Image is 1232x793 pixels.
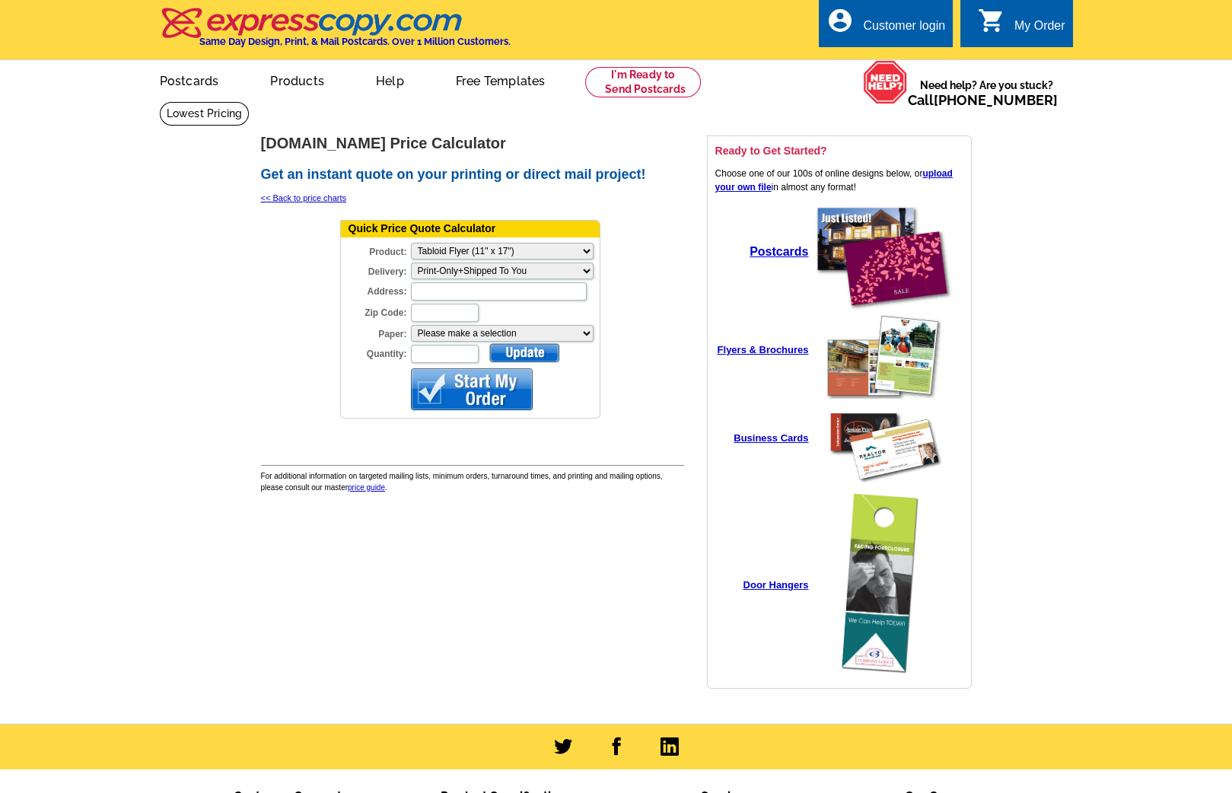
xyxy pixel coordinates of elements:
i: account_circle [826,7,854,34]
strong: Postcards [750,245,808,258]
span: Call [908,92,1058,108]
p: Choose one of our 100s of online designs below, or in almost any format! [715,167,963,194]
a: upload your own file [715,168,953,193]
a: price guide [348,483,385,492]
a: create a door hanger online [836,670,931,680]
a: shopping_cart My Order [978,17,1065,36]
a: Same Day Design, Print, & Mail Postcards. Over 1 Million Customers. [160,18,511,47]
label: Address: [341,281,409,298]
a: create a postcard online [811,304,956,314]
label: Product: [341,241,409,259]
strong: Business Cards [734,432,808,444]
label: Zip Code: [341,302,409,320]
span: Need help? Are you stuck? [908,78,1065,108]
img: create a business card [823,406,944,485]
a: create a business card online [819,480,948,491]
label: Paper: [341,323,409,341]
a: Postcards [750,247,808,258]
img: create a flyer [826,315,941,399]
strong: Flyers & Brochures [718,344,809,355]
div: Quick Price Quote Calculator [341,221,600,237]
img: help [863,60,908,104]
a: create a flyer online [823,390,944,401]
a: << Back to price charts [261,193,347,202]
h1: [DOMAIN_NAME] Price Calculator [261,135,684,151]
a: Help [352,62,428,97]
label: Quantity: [341,343,409,361]
iframe: LiveChat chat widget [928,439,1232,793]
label: Delivery: [341,261,409,279]
a: Products [246,62,349,97]
i: shopping_cart [978,7,1005,34]
a: Free Templates [431,62,570,97]
a: Business Cards [734,433,808,444]
strong: Door Hangers [743,579,808,591]
div: Customer login [863,19,945,40]
h4: Same Day Design, Print, & Mail Postcards. Over 1 Million Customers. [199,36,511,47]
a: Postcards [135,62,244,97]
img: create a postcard [815,205,952,312]
a: [PHONE_NUMBER] [934,92,1058,108]
a: Flyers & Brochures [718,345,809,355]
a: account_circle Customer login [826,17,945,36]
div: My Order [1014,19,1065,40]
a: Door Hangers [743,580,808,591]
h2: Get an instant quote on your printing or direct mail project! [261,167,684,183]
h3: Ready to Get Started? [715,144,963,158]
span: For additional information on targeted mailing lists, minimum orders, turnaround times, and print... [261,472,663,492]
img: create a door hanger [840,492,928,678]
